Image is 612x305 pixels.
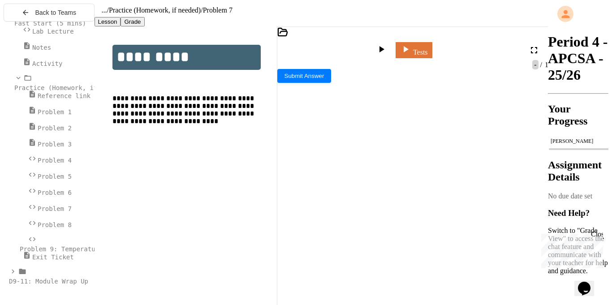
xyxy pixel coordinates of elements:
[14,20,86,27] span: Fast Start (5 mins)
[277,69,332,83] button: Submit Answer
[284,73,324,79] span: Submit Answer
[38,221,72,228] span: Problem 8
[107,6,109,14] span: /
[32,28,74,35] span: Lab Lecture
[38,125,72,132] span: Problem 2
[38,92,91,99] span: Reference link
[95,17,121,26] button: Lesson
[38,141,72,148] span: Problem 3
[121,17,144,26] button: Grade
[38,173,72,180] span: Problem 5
[538,230,603,268] iframe: chat widget
[203,6,233,14] span: Problem 7
[32,44,51,51] span: Notes
[543,61,548,69] span: 1
[4,4,95,21] button: Back to Teams
[396,42,432,58] a: Tests
[548,103,608,127] h2: Your Progress
[4,4,62,57] div: Chat with us now!Close
[540,61,542,69] span: /
[38,205,72,212] span: Problem 7
[548,34,608,83] h1: Period 4 - APCSA - 25/26
[38,189,72,196] span: Problem 6
[20,245,141,253] span: Problem 9: Temperature Converter
[102,6,107,14] span: ...
[548,227,608,275] p: Switch to "Grade View" to access the chat feature and communicate with your teacher for help and ...
[574,269,603,296] iframe: chat widget
[14,84,128,91] span: Practice (Homework, if needed)
[201,6,203,14] span: /
[38,157,72,164] span: Problem 4
[548,192,608,200] div: No due date set
[32,60,62,67] span: Activity
[532,60,538,69] span: -
[548,208,608,218] h3: Need Help?
[32,253,74,261] span: Exit Ticket
[548,159,608,183] h2: Assignment Details
[548,4,608,24] div: My Account
[9,278,88,285] span: D9-11: Module Wrap Up
[35,9,76,16] span: Back to Teams
[551,138,606,145] div: [PERSON_NAME]
[109,6,201,14] span: Practice (Homework, if needed)
[38,108,72,116] span: Problem 1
